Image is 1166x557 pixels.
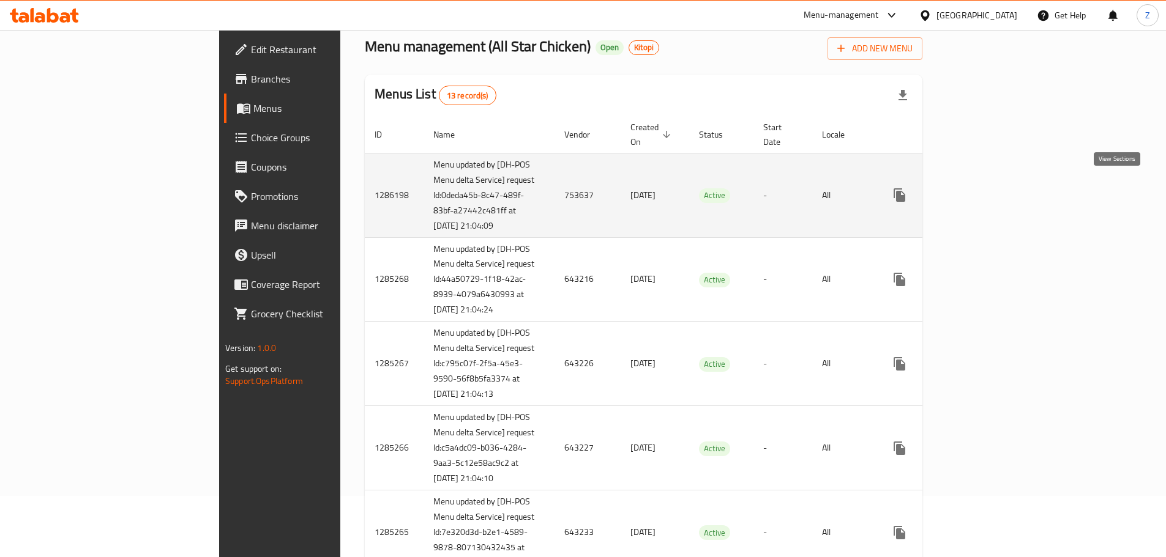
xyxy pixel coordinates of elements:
span: 13 record(s) [439,90,496,101]
span: [DATE] [630,271,656,287]
a: Support.OpsPlatform [225,373,303,389]
span: Grocery Checklist [251,306,404,321]
a: Coupons [224,152,414,182]
span: ID [375,127,398,142]
span: Get support on: [225,361,282,377]
button: more [885,518,914,547]
span: Vendor [564,127,606,142]
span: Active [699,441,730,456]
span: [DATE] [630,440,656,456]
a: Grocery Checklist [224,299,414,328]
td: All [812,153,875,237]
span: Status [699,127,739,142]
span: Z [1145,9,1150,22]
a: Branches [224,64,414,94]
td: - [753,322,812,406]
span: Active [699,526,730,540]
span: Menu management ( All Star Chicken ) [365,32,591,60]
span: Kitopi [629,42,659,53]
th: Actions [875,116,1012,153]
button: Change Status [914,180,944,210]
span: [DATE] [630,524,656,540]
span: Coverage Report [251,277,404,292]
button: more [885,349,914,378]
td: All [812,406,875,490]
button: more [885,265,914,294]
div: Active [699,273,730,287]
a: Menu disclaimer [224,211,414,240]
div: Total records count [439,86,496,105]
span: Branches [251,72,404,86]
span: Add New Menu [837,41,913,56]
div: Active [699,357,730,372]
span: Coupons [251,160,404,174]
td: 643227 [555,406,621,490]
a: Upsell [224,240,414,270]
div: [GEOGRAPHIC_DATA] [936,9,1017,22]
button: Change Status [914,518,944,547]
span: [DATE] [630,355,656,371]
button: Add New Menu [828,37,922,60]
a: Choice Groups [224,123,414,152]
span: Active [699,357,730,371]
span: Locale [822,127,861,142]
span: Active [699,188,730,202]
td: All [812,322,875,406]
span: Edit Restaurant [251,42,404,57]
span: Choice Groups [251,130,404,145]
td: - [753,153,812,237]
div: Export file [888,81,917,110]
button: more [885,433,914,463]
button: Change Status [914,349,944,378]
span: Name [433,127,471,142]
span: [DATE] [630,187,656,203]
button: more [885,180,914,210]
h2: Menus List [375,85,496,105]
span: Upsell [251,248,404,262]
div: Open [596,40,624,55]
a: Promotions [224,182,414,211]
a: Menus [224,94,414,123]
td: 643216 [555,237,621,322]
td: Menu updated by [DH-POS Menu delta Service] request Id:44a50729-1f18-42ac-8939-4079a6430993 at [D... [424,237,555,322]
span: Created On [630,120,675,149]
span: Start Date [763,120,798,149]
td: Menu updated by [DH-POS Menu delta Service] request Id:0deda45b-8c47-489f-83bf-a27442c481ff at [D... [424,153,555,237]
td: - [753,237,812,322]
span: 1.0.0 [257,340,276,356]
td: 753637 [555,153,621,237]
div: Menu-management [804,8,879,23]
span: Menu disclaimer [251,218,404,233]
td: All [812,237,875,322]
a: Edit Restaurant [224,35,414,64]
td: - [753,406,812,490]
span: Active [699,273,730,287]
td: 643226 [555,322,621,406]
span: Version: [225,340,255,356]
td: Menu updated by [DH-POS Menu delta Service] request Id:c795c07f-2f5a-45e3-9590-56f8b5fa3374 at [D... [424,322,555,406]
button: Change Status [914,265,944,294]
span: Promotions [251,189,404,204]
span: Menus [253,101,404,116]
span: Open [596,42,624,53]
button: Change Status [914,433,944,463]
td: Menu updated by [DH-POS Menu delta Service] request Id:c5a4dc09-b036-4284-9aa3-5c12e58ac9c2 at [D... [424,406,555,490]
a: Coverage Report [224,270,414,299]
